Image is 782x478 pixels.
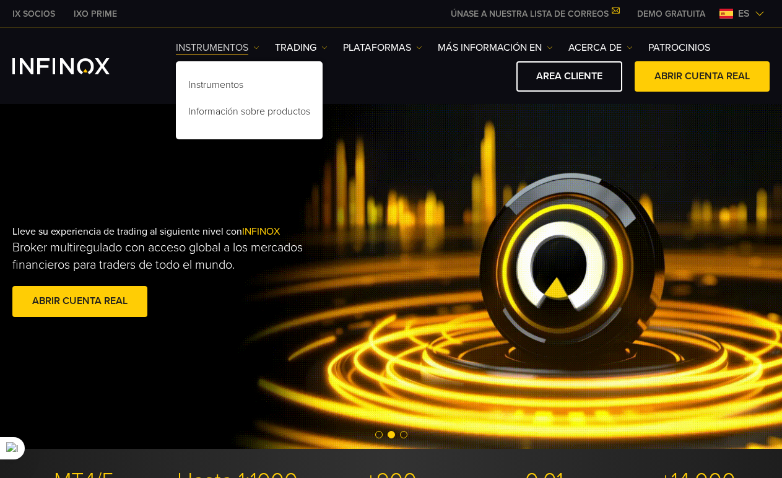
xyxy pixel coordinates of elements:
a: ACERCA DE [568,40,633,55]
a: ABRIR CUENTA REAL [12,286,147,316]
a: PLATAFORMAS [343,40,422,55]
a: Información sobre productos [176,100,323,127]
span: es [733,6,755,21]
a: Patrocinios [648,40,710,55]
a: Instrumentos [176,40,259,55]
a: Instrumentos [176,74,323,100]
a: AREA CLIENTE [516,61,622,92]
a: INFINOX [64,7,126,20]
a: TRADING [275,40,328,55]
p: Broker multiregulado con acceso global a los mercados financieros para traders de todo el mundo. [12,239,334,274]
a: ABRIR CUENTA REAL [635,61,770,92]
a: ÚNASE A NUESTRA LISTA DE CORREOS [441,9,628,19]
a: INFINOX MENU [628,7,715,20]
div: Lleve su experiencia de trading al siguiente nivel con [12,206,414,339]
a: INFINOX [3,7,64,20]
a: Más información en [438,40,553,55]
span: Go to slide 2 [388,431,395,438]
a: INFINOX Logo [12,58,139,74]
span: Go to slide 3 [400,431,407,438]
span: Go to slide 1 [375,431,383,438]
span: INFINOX [242,225,280,238]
